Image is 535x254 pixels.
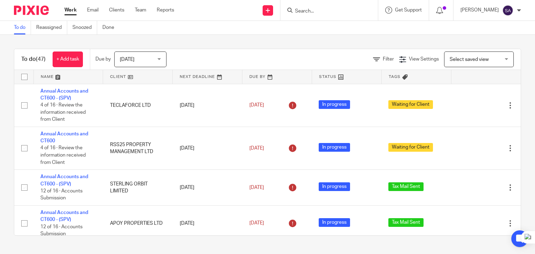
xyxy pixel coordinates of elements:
td: TECLAFORCE LTD [103,84,173,127]
span: In progress [319,143,350,152]
span: Waiting for Client [388,143,433,152]
span: Tax Mail Sent [388,182,424,191]
a: Annual Accounts and CT600 - (SPV) [40,174,88,186]
td: [DATE] [173,206,242,241]
span: Get Support [395,8,422,13]
a: Email [87,7,99,14]
a: Team [135,7,146,14]
a: Annual Accounts and CT600 - (SPV) [40,89,88,101]
span: Tax Mail Sent [388,218,424,227]
img: svg%3E [502,5,513,16]
p: Due by [95,56,111,63]
span: 4 of 16 · Review the information received from Client [40,103,86,122]
a: Reassigned [36,21,67,34]
span: 12 of 16 · Accounts Submission [40,224,83,237]
span: In progress [319,182,350,191]
a: Work [64,7,77,14]
td: [DATE] [173,127,242,169]
input: Search [294,8,357,15]
td: APOY PROPERTIES LTD [103,206,173,241]
td: [DATE] [173,84,242,127]
a: Annual Accounts and CT600 - (SPV) [40,210,88,222]
span: [DATE] [249,103,264,108]
a: To do [14,21,31,34]
span: [DATE] [120,57,134,62]
span: Filter [383,57,394,62]
p: [PERSON_NAME] [460,7,499,14]
h1: To do [21,56,46,63]
span: [DATE] [249,185,264,190]
span: [DATE] [249,146,264,151]
span: Tags [389,75,401,79]
span: 12 of 16 · Accounts Submission [40,189,83,201]
span: Waiting for Client [388,100,433,109]
span: [DATE] [249,221,264,226]
span: (47) [36,56,46,62]
span: 4 of 16 · Review the information received from Client [40,146,86,165]
a: Snoozed [72,21,97,34]
td: STERLING ORBIT LIMITED [103,170,173,206]
a: Done [102,21,119,34]
td: [DATE] [173,170,242,206]
span: In progress [319,100,350,109]
span: View Settings [409,57,439,62]
a: Reports [157,7,174,14]
img: Pixie [14,6,49,15]
a: Annual Accounts and CT600 [40,132,88,143]
a: Clients [109,7,124,14]
a: + Add task [53,51,83,67]
span: Select saved view [450,57,489,62]
td: RSS25 PROPERTY MANAGEMENT LTD [103,127,173,169]
span: In progress [319,218,350,227]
